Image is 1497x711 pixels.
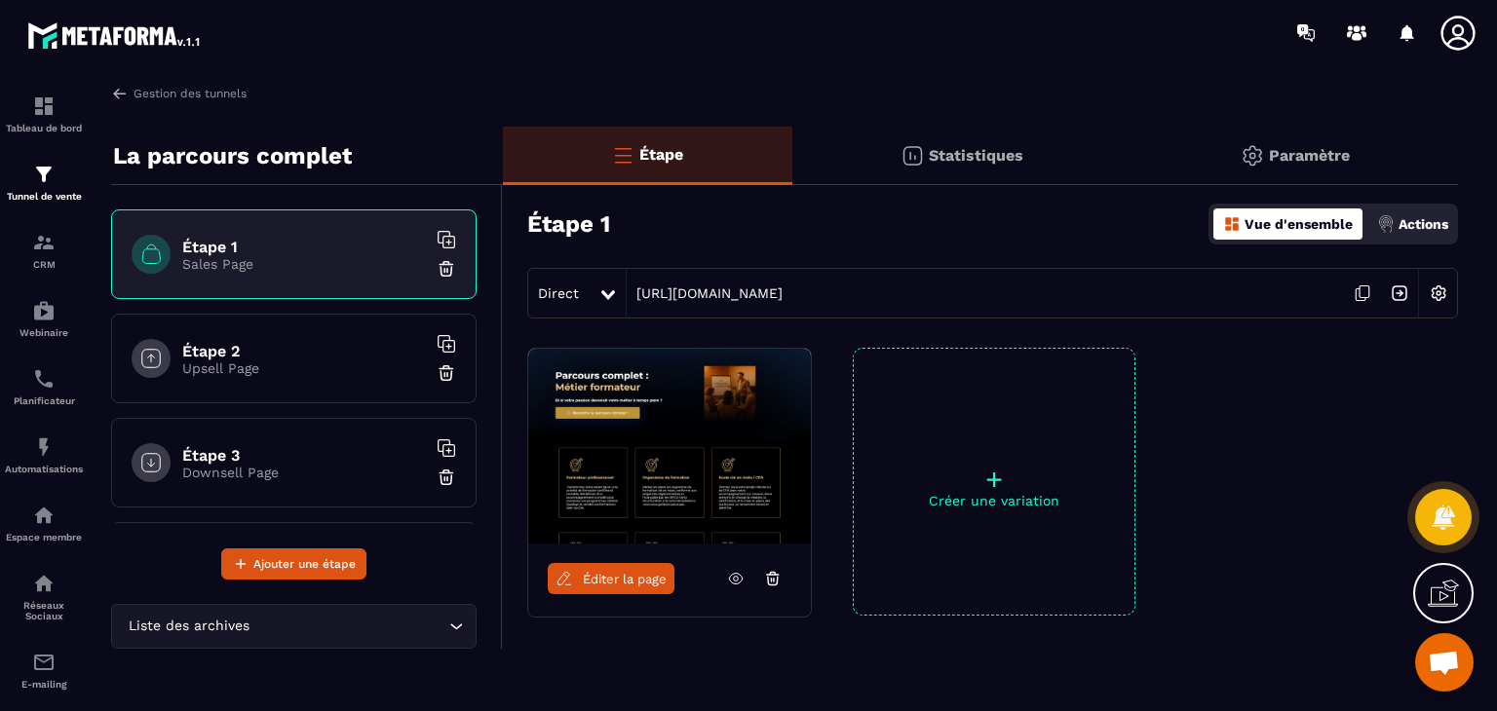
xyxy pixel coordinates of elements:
img: arrow-next.bcc2205e.svg [1381,275,1418,312]
img: setting-gr.5f69749f.svg [1241,144,1264,168]
a: schedulerschedulerPlanificateur [5,353,83,421]
span: Éditer la page [583,572,667,586]
img: image [528,349,811,543]
p: Webinaire [5,327,83,338]
img: actions.d6e523a2.png [1377,215,1395,233]
span: Liste des archives [124,616,253,637]
img: trash [437,468,456,487]
p: Statistiques [929,146,1023,165]
div: Search for option [111,604,477,649]
a: formationformationTunnel de vente [5,148,83,216]
img: logo [27,18,203,53]
img: scheduler [32,367,56,391]
img: automations [32,299,56,322]
p: CRM [5,259,83,270]
img: trash [437,259,456,279]
img: arrow [111,85,129,102]
img: automations [32,504,56,527]
h3: Étape 1 [527,210,610,238]
p: Sales Page [182,256,426,272]
a: emailemailE-mailing [5,636,83,704]
p: Réseaux Sociaux [5,600,83,621]
a: automationsautomationsAutomatisations [5,421,83,489]
img: dashboard-orange.40269519.svg [1223,215,1241,233]
a: Ouvrir le chat [1415,633,1474,692]
p: Planificateur [5,395,83,406]
h6: Étape 3 [182,446,426,465]
a: social-networksocial-networkRéseaux Sociaux [5,557,83,636]
h6: Étape 1 [182,238,426,256]
p: Espace membre [5,532,83,543]
p: Vue d'ensemble [1245,216,1353,232]
p: Étape [639,145,683,164]
h6: Étape 2 [182,342,426,360]
span: Direct [538,285,579,301]
p: E-mailing [5,679,83,690]
p: Downsell Page [182,465,426,480]
img: trash [437,363,456,383]
a: formationformationTableau de bord [5,80,83,148]
img: social-network [32,572,56,595]
button: Ajouter une étape [221,548,366,580]
a: Gestion des tunnels [111,85,247,102]
span: Ajouter une étape [253,554,356,574]
a: [URL][DOMAIN_NAME] [627,285,783,301]
img: formation [32,94,56,118]
a: automationsautomationsEspace membre [5,489,83,557]
p: Actions [1399,216,1448,232]
p: Upsell Page [182,360,426,376]
img: stats.20deebd0.svg [901,144,924,168]
img: setting-w.858f3a88.svg [1420,275,1457,312]
p: Automatisations [5,464,83,474]
p: Tunnel de vente [5,191,83,202]
p: La parcours complet [113,136,352,175]
p: Tableau de bord [5,123,83,133]
p: + [854,466,1134,493]
img: formation [32,163,56,186]
img: bars-o.4a397970.svg [611,143,634,167]
img: automations [32,435,56,459]
p: Créer une variation [854,493,1134,508]
a: formationformationCRM [5,216,83,284]
a: Éditer la page [548,563,674,594]
a: automationsautomationsWebinaire [5,284,83,353]
input: Search for option [253,616,444,637]
p: Paramètre [1269,146,1350,165]
img: email [32,651,56,674]
img: formation [32,231,56,254]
